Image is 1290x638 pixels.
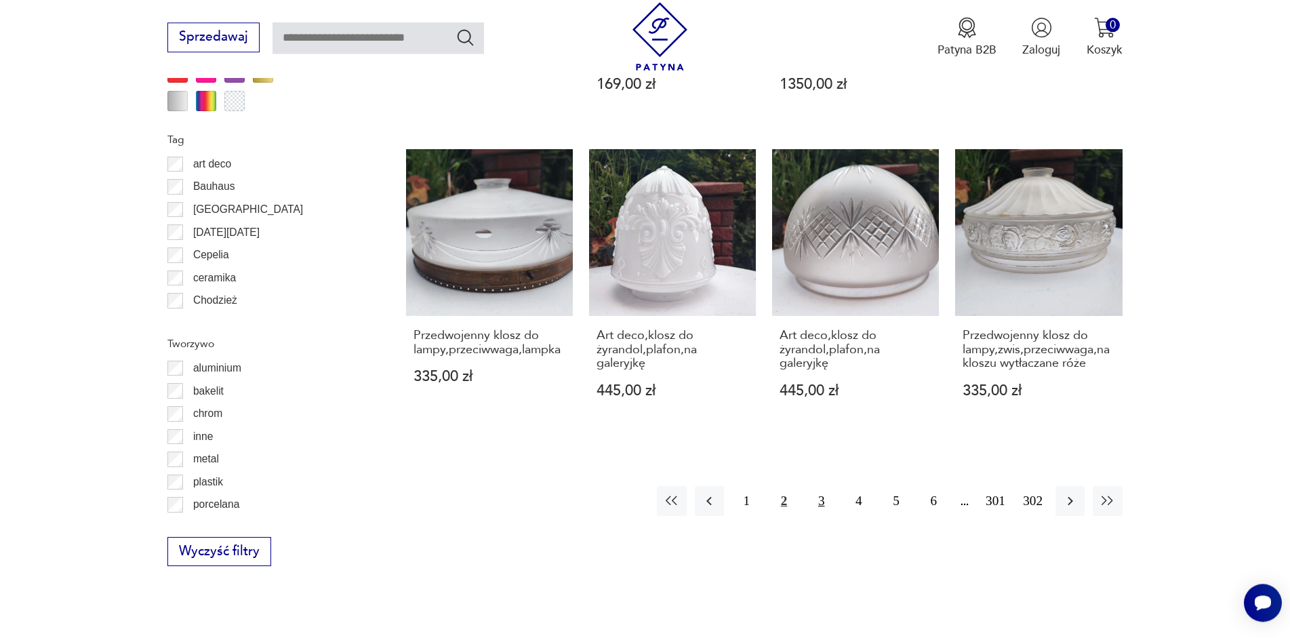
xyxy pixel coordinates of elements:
[167,33,259,43] a: Sprzedawaj
[597,77,749,92] p: 169,00 zł
[167,22,259,52] button: Sprzedawaj
[780,329,932,370] h3: Art deco,klosz do żyrandol,plafon,na galeryjkę
[780,77,932,92] p: 1350,00 zł
[938,17,996,58] a: Ikona medaluPatyna B2B
[780,384,932,398] p: 445,00 zł
[938,17,996,58] button: Patyna B2B
[1087,42,1123,58] p: Koszyk
[456,27,475,47] button: Szukaj
[193,178,235,195] p: Bauhaus
[193,473,223,491] p: plastik
[769,486,799,515] button: 2
[193,201,303,218] p: [GEOGRAPHIC_DATA]
[597,329,749,370] h3: Art deco,klosz do żyrandol,plafon,na galeryjkę
[1244,584,1282,622] iframe: Smartsupp widget button
[597,384,749,398] p: 445,00 zł
[956,17,977,38] img: Ikona medalu
[193,155,231,173] p: art deco
[167,131,367,148] p: Tag
[1018,486,1047,515] button: 302
[193,224,260,241] p: [DATE][DATE]
[963,384,1115,398] p: 335,00 zł
[919,486,948,515] button: 6
[807,486,836,515] button: 3
[193,450,219,468] p: metal
[193,428,213,445] p: inne
[963,329,1115,370] h3: Przedwojenny klosz do lampy,zwis,przeciwwaga,na kloszu wytłaczane róże
[167,537,270,567] button: Wyczyść filtry
[955,149,1122,430] a: Przedwojenny klosz do lampy,zwis,przeciwwaga,na kloszu wytłaczane różePrzedwojenny klosz do lampy...
[167,335,367,353] p: Tworzywo
[193,405,222,422] p: chrom
[1106,18,1120,32] div: 0
[589,149,756,430] a: Art deco,klosz do żyrandol,plafon,na galeryjkęArt deco,klosz do żyrandol,plafon,na galeryjkę445,0...
[414,329,566,357] h3: Przedwojenny klosz do lampy,przeciwwaga,lampka
[193,496,240,513] p: porcelana
[844,486,873,515] button: 4
[193,359,241,377] p: aluminium
[1022,42,1060,58] p: Zaloguj
[414,370,566,384] p: 335,00 zł
[1087,17,1123,58] button: 0Koszyk
[193,269,236,287] p: ceramika
[1022,17,1060,58] button: Zaloguj
[193,315,234,332] p: Ćmielów
[193,246,229,264] p: Cepelia
[193,519,227,536] p: porcelit
[626,2,694,71] img: Patyna - sklep z meblami i dekoracjami vintage
[1094,17,1115,38] img: Ikona koszyka
[193,292,237,309] p: Chodzież
[406,149,573,430] a: Przedwojenny klosz do lampy,przeciwwaga,lampkaPrzedwojenny klosz do lampy,przeciwwaga,lampka335,0...
[938,42,996,58] p: Patyna B2B
[981,486,1010,515] button: 301
[882,486,911,515] button: 5
[193,382,224,400] p: bakelit
[732,486,761,515] button: 1
[772,149,939,430] a: Art deco,klosz do żyrandol,plafon,na galeryjkęArt deco,klosz do żyrandol,plafon,na galeryjkę445,0...
[1031,17,1052,38] img: Ikonka użytkownika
